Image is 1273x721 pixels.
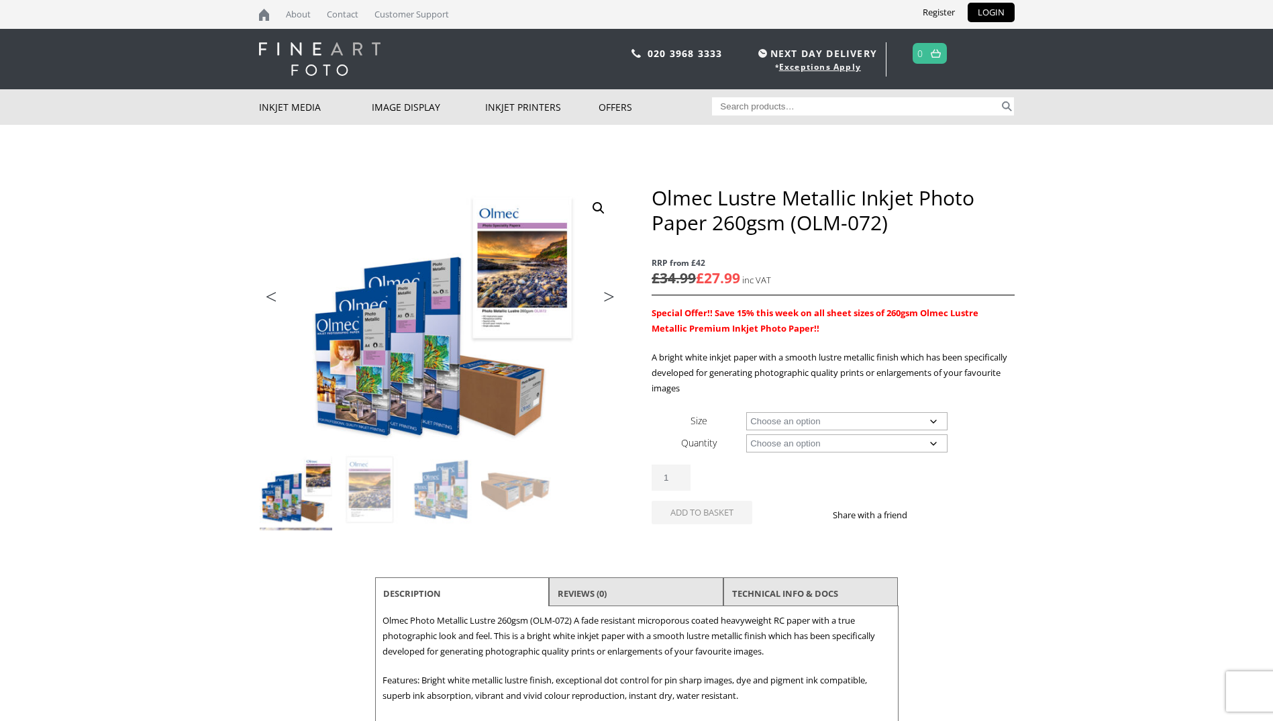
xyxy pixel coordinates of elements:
img: phone.svg [631,49,641,58]
img: Olmec Lustre Metallic Inkjet Photo Paper 260gsm (OLM-072) [259,185,621,453]
img: email sharing button [956,510,966,520]
span: NEXT DAY DELIVERY [755,46,877,61]
button: Search [999,97,1015,115]
a: Reviews (0) [558,581,607,606]
a: 020 3968 3333 [648,47,723,60]
a: Register [913,3,965,22]
input: Product quantity [652,465,691,491]
img: time.svg [758,49,767,58]
bdi: 34.99 [652,269,696,287]
a: TECHNICAL INFO & DOCS [732,581,838,606]
p: Olmec Photo Metallic Lustre 260gsm (OLM-072) A fade resistant microporous coated heavyweight RC p... [383,613,891,659]
a: Inkjet Printers [485,89,599,125]
span: RRP from £42 [652,255,1014,271]
a: 0 [917,44,923,63]
a: LOGIN [968,3,1015,22]
img: facebook sharing button [923,510,934,520]
a: View full-screen image gallery [587,196,611,220]
img: Olmec Lustre Metallic Inkjet Photo Paper 260gsm (OLM-072) - Image 4 [481,454,554,526]
span: £ [696,269,704,287]
a: Offers [599,89,712,125]
p: Features: Bright white metallic lustre finish, exceptional dot control for pin sharp images, dye ... [383,673,891,704]
img: Olmec Lustre Metallic Inkjet Photo Paper 260gsm (OLM-072) - Image 2 [334,454,406,526]
img: Olmec Lustre Metallic Inkjet Photo Paper 260gsm (OLM-072) [260,454,332,526]
h1: Olmec Lustre Metallic Inkjet Photo Paper 260gsm (OLM-072) [652,185,1014,235]
img: Olmec Lustre Metallic Inkjet Photo Paper 260gsm (OLM-072) - Image 3 [407,454,480,526]
img: twitter sharing button [939,510,950,520]
img: Olmec Lustre Metallic Inkjet Photo Paper 260gsm (OLM-072) - Image 5 [260,528,332,600]
a: Inkjet Media [259,89,372,125]
label: Size [691,414,707,427]
a: Exceptions Apply [779,61,861,73]
img: basket.svg [931,49,941,58]
button: Add to basket [652,501,752,524]
span: Special Offer!! Save 15% this week on all sheet sizes of 260gsm Olmec Lustre Metallic Premium Ink... [652,307,978,334]
span: £ [652,269,660,287]
img: logo-white.svg [259,42,380,76]
input: Search products… [712,97,999,115]
a: Description [383,581,441,606]
label: Quantity [681,436,717,449]
bdi: 27.99 [696,269,740,287]
p: A bright white inkjet paper with a smooth lustre metallic finish which has been specifically deve... [652,350,1014,396]
a: Image Display [372,89,485,125]
p: Share with a friend [833,508,923,523]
